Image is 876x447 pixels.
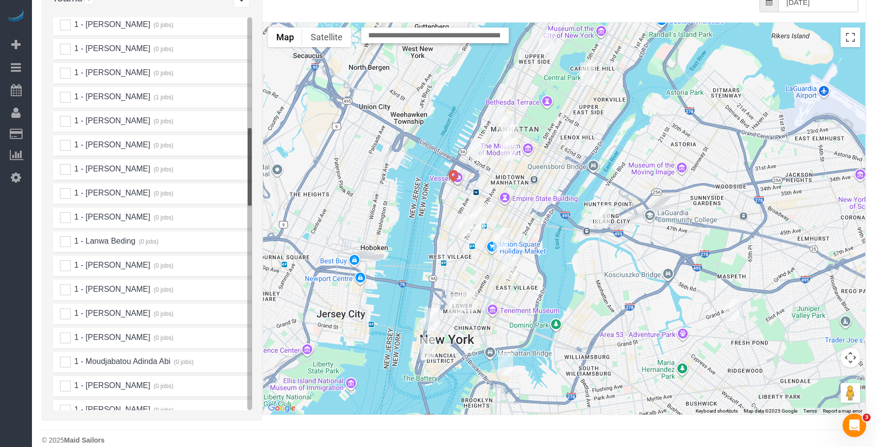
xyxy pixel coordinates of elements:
small: (0 jobs) [152,70,174,77]
span: Map data ©2025 Google [744,408,797,414]
div: 08/16/2025 10:00AM - John Sullivan - 71 Broadway, Apt. 17h, New York, NY 10006 [420,337,436,360]
div: 15 Hudson Yards #39a [447,170,482,205]
div: 08/16/2025 2:00PM - William Wang - 1600 Broadway, Apt.12c, New York, NY 10019 [500,138,516,161]
button: Show satellite imagery [302,28,351,47]
span: 1 - [PERSON_NAME] [73,189,150,197]
span: 1 - Lanwa Beding [73,237,135,245]
div: 08/16/2025 11:00AM - M Sangheetha Naidu - 600 Columbus Avenue, New York, NY 10024 [539,30,554,53]
small: (0 jobs) [152,383,174,390]
small: (0 jobs) [152,190,174,197]
small: (0 jobs) [152,166,174,173]
div: 08/16/2025 10:00AM - Amil Dave (Eric Thai (Karp | Dagan Team at Compass) - Referral) - 1102 49th ... [596,205,611,227]
small: (0 jobs) [152,407,174,414]
span: 1 - [PERSON_NAME] [73,333,150,341]
small: (0 jobs) [138,238,159,245]
small: (0 jobs) [152,22,174,28]
strong: Maid Sailors [64,436,104,444]
div: 08/16/2025 10:00AM - Nicholas Bell - 130 East 18th Street, Apt. 3l, New York, NY 10003 [493,228,508,251]
span: 1 - [PERSON_NAME] [73,261,150,269]
small: (0 jobs) [152,262,174,269]
small: (0 jobs) [152,335,174,341]
span: 1 - [PERSON_NAME] [73,44,150,53]
small: (0 jobs) [152,310,174,317]
small: (0 jobs) [152,286,174,293]
img: Google [265,402,298,415]
span: 1 - [PERSON_NAME] [73,381,150,390]
button: Drag Pegman onto the map to open Street View [841,383,860,403]
div: 08/16/2025 11:00AM - Benjamin Israel - 275 Greenwich Street, Apt. 3h, New York, NY 10007 [424,308,439,331]
small: (0 jobs) [173,359,194,365]
div: 08/16/2025 1:00PM - Patrick Scott - 8 Center Marketplace, Unit 1, New York, NY 10013 [463,289,478,311]
small: (0 jobs) [152,214,174,221]
iframe: Intercom live chat [843,414,866,437]
small: (0 jobs) [152,118,174,125]
a: Open this area in Google Maps (opens a new window) [265,402,298,415]
button: Keyboard shortcuts [696,408,738,415]
span: 1 - [PERSON_NAME] [73,213,150,221]
span: 1 - [PERSON_NAME] [73,68,150,77]
span: 1 - [PERSON_NAME] [73,309,150,317]
span: 1 - [PERSON_NAME] [73,165,150,173]
span: 1 - [PERSON_NAME] [73,285,150,293]
span: 3 [863,414,871,421]
div: © 2025 [42,435,866,445]
div: 08/16/2025 1:00PM - David Kupferberg - 484 West 43rd Street, Apt. 45q, New York, NY 10036 [470,139,486,161]
div: 08/16/2025 9:00AM - Nazlee Habibi - 201 West 16th Street, Apt. 10g, New York, NY 10011 [459,214,474,236]
span: 1 - [PERSON_NAME] [73,405,150,414]
span: 1 - [PERSON_NAME] [73,20,150,28]
div: 08/16/2025 9:00AM - Elizabeth Wisecarver - 50 Bridge Street, Apt. 412, Brooklyn, NY 11201 [498,353,513,375]
button: Toggle fullscreen view [841,28,860,47]
a: Terms [803,408,817,414]
button: Map camera controls [841,348,860,367]
div: 08/16/2025 9:00AM - Stephanie DeJoy - 5941 60th Street, Apt. 1, Flushing, NY 11378 [724,299,739,321]
small: (0 jobs) [152,142,174,149]
div: 08/16/2025 2:00PM - Alice Lobo - 251 East 10th Street, Apt. 6, New York, NY 10009 [502,257,517,279]
span: 1 - [PERSON_NAME] [73,140,150,149]
div: 08/16/2025 10:00AM - Orit Ronen - 242 W 53rd St 52a, Apt 52a, New York, NY 10019 [502,125,518,147]
a: Report a map error [823,408,862,414]
div: 08/16/2025 9:00AM - Andrew Henry - 115 East 86th Street, Apt. 44, New York, NY 10028 [580,62,595,85]
span: 1 - [PERSON_NAME] [73,116,150,125]
span: 1 - [PERSON_NAME] [73,92,150,101]
div: 08/16/2025 12:30PM - Hsien Yean Wong - 340 West 57th Street, Apt. 12b, New York, NY 10019 [498,112,514,134]
img: Automaid Logo [6,10,26,24]
button: Show street map [268,28,302,47]
small: (0 jobs) [152,46,174,53]
div: 08/16/2025 8:00AM - Lisa Kaplan - 120 West 21 Street, Apt. 1007, New York, NY 10011 [470,207,485,229]
span: 1 - Moudjabatou Adinda Abi [73,357,170,365]
small: (1 jobs) [152,94,174,101]
div: 08/16/2025 3:00PM - Gabriella Plotkin (East Photographic) - 401 Broadway, Suite 908, New York, NY... [448,294,464,316]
